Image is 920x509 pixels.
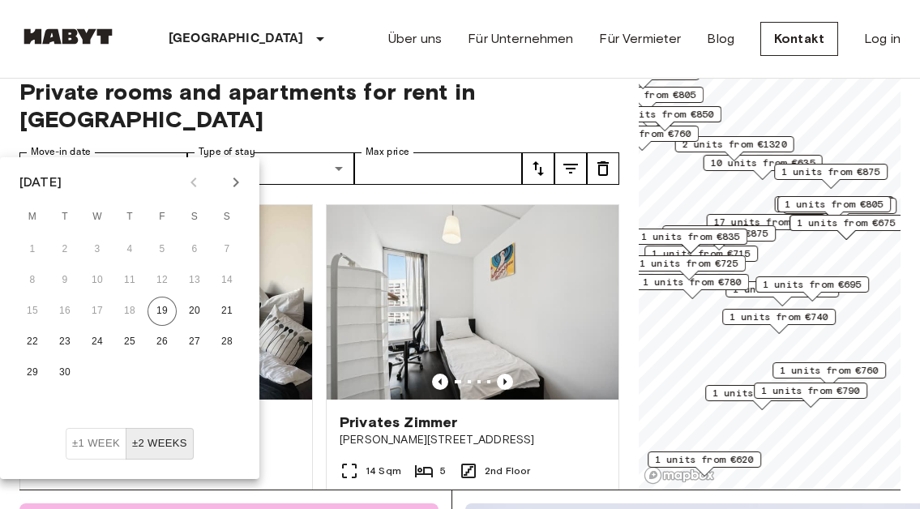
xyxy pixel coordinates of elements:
[148,297,177,326] button: 19
[593,126,691,141] span: 2 units from €760
[789,215,903,240] div: Map marker
[148,201,177,233] span: Friday
[212,201,242,233] span: Sunday
[585,126,699,151] div: Map marker
[115,201,144,233] span: Thursday
[755,276,869,302] div: Map marker
[760,22,838,56] a: Kontakt
[652,246,751,261] span: 1 units from €715
[222,169,250,196] button: Next month
[864,29,901,49] a: Log in
[485,464,530,478] span: 2nd Floor
[19,28,117,45] img: Habyt
[340,432,605,448] span: [PERSON_NAME][STREET_ADDRESS]
[148,327,177,357] button: 26
[683,137,787,152] span: 2 units from €1320
[554,152,587,185] button: tune
[66,428,194,460] div: Move In Flexibility
[781,165,880,179] span: 1 units from €875
[587,152,619,185] button: tune
[366,145,409,159] label: Max price
[761,383,860,398] span: 1 units from €790
[643,275,742,289] span: 1 units from €780
[18,201,47,233] span: Monday
[634,229,747,254] div: Map marker
[639,58,901,490] canvas: Map
[772,362,886,387] div: Map marker
[180,327,209,357] button: 27
[644,466,715,485] a: Mapbox logo
[797,216,896,230] span: 1 units from €675
[777,196,891,221] div: Map marker
[66,428,126,460] button: ±1 week
[608,106,721,131] div: Map marker
[675,136,794,161] div: Map marker
[115,327,144,357] button: 25
[599,29,681,49] a: Für Vermieter
[640,256,738,271] span: 1 units from €725
[704,155,823,180] div: Map marker
[212,297,242,326] button: 21
[169,29,304,49] p: [GEOGRAPHIC_DATA]
[714,215,819,229] span: 17 units from €720
[641,229,740,244] span: 1 units from €835
[707,29,734,49] a: Blog
[126,428,194,460] button: ±2 weeks
[597,88,696,102] span: 2 units from €805
[50,358,79,387] button: 30
[754,383,867,408] div: Map marker
[19,173,62,192] div: [DATE]
[83,201,112,233] span: Wednesday
[432,374,448,390] button: Previous image
[711,156,815,170] span: 10 units from €635
[707,214,826,239] div: Map marker
[522,152,554,185] button: tune
[497,374,513,390] button: Previous image
[635,274,749,299] div: Map marker
[50,327,79,357] button: 23
[780,363,879,378] span: 1 units from €760
[648,451,761,477] div: Map marker
[730,310,828,324] span: 1 units from €740
[775,196,894,221] div: Map marker
[18,327,47,357] button: 22
[83,327,112,357] button: 24
[632,255,746,280] div: Map marker
[615,107,714,122] span: 1 units from €850
[327,205,618,400] img: Marketing picture of unit DE-01-302-006-05
[212,327,242,357] button: 28
[785,197,884,212] span: 1 units from €805
[468,29,573,49] a: Für Unternehmen
[180,297,209,326] button: 20
[712,386,811,400] span: 1 units from €675
[388,29,442,49] a: Über uns
[655,452,754,467] span: 1 units from €620
[366,464,401,478] span: 14 Sqm
[180,201,209,233] span: Saturday
[662,225,776,250] div: Map marker
[19,78,619,133] span: Private rooms and apartments for rent in [GEOGRAPHIC_DATA]
[50,201,79,233] span: Tuesday
[774,164,888,189] div: Map marker
[31,145,91,159] label: Move-in date
[440,464,446,478] span: 5
[590,87,704,112] div: Map marker
[722,309,836,334] div: Map marker
[705,385,819,410] div: Map marker
[199,145,255,159] label: Type of stay
[18,358,47,387] button: 29
[763,277,862,292] span: 1 units from €695
[340,413,457,432] span: Privates Zimmer
[670,226,768,241] span: 1 units from €875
